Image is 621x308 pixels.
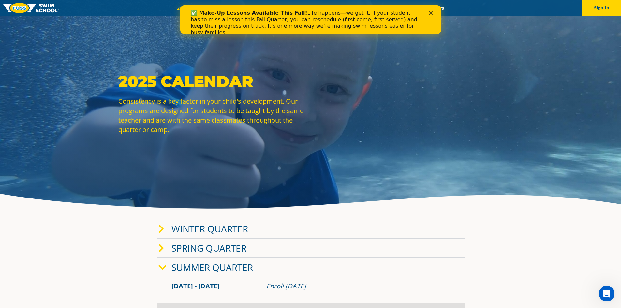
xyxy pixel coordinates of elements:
a: Careers [422,5,450,11]
a: Schools [212,5,240,11]
iframe: Intercom live chat banner [180,5,441,34]
a: Spring Quarter [171,242,246,254]
a: Winter Quarter [171,223,248,235]
a: About FOSS [297,5,333,11]
span: [DATE] - [DATE] [171,282,220,290]
strong: 2025 Calendar [118,72,253,91]
a: Blog [402,5,422,11]
div: Enroll [DATE] [266,282,450,291]
iframe: Intercom live chat [599,286,614,301]
a: Swim Like [PERSON_NAME] [333,5,402,11]
a: Summer Quarter [171,261,253,273]
a: Swim Path® Program [240,5,297,11]
a: 2025 Calendar [171,5,212,11]
img: FOSS Swim School Logo [3,3,59,13]
b: ✅ Make-Up Lessons Available This Fall! [10,5,127,11]
div: Close [248,6,255,10]
p: Consistency is a key factor in your child's development. Our programs are designed for students t... [118,96,307,134]
div: Life happens—we get it. If your student has to miss a lesson this Fall Quarter, you can reschedul... [10,5,240,31]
